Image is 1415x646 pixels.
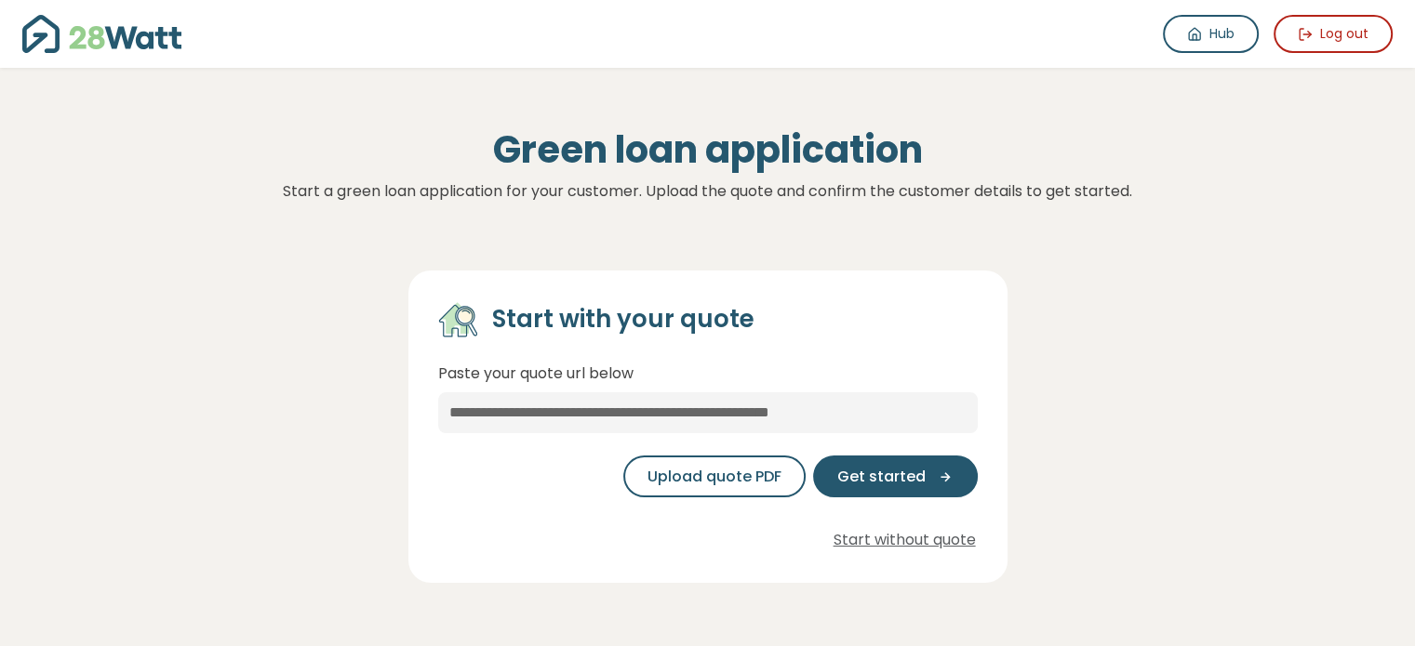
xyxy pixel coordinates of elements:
button: Upload quote PDF [623,455,806,497]
img: 28Watt [22,15,181,53]
a: Hub [1163,15,1259,53]
p: Start a green loan application for your customer. Upload the quote and confirm the customer detai... [72,179,1344,204]
button: Get started [813,455,978,497]
button: Log out [1274,15,1393,53]
button: Start without quote [832,527,978,553]
h1: Green loan application [72,127,1344,172]
span: Upload quote PDF [647,466,781,488]
p: Paste your quote url below [438,362,978,386]
span: Get started [837,466,926,488]
h4: Start with your quote [492,304,754,336]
